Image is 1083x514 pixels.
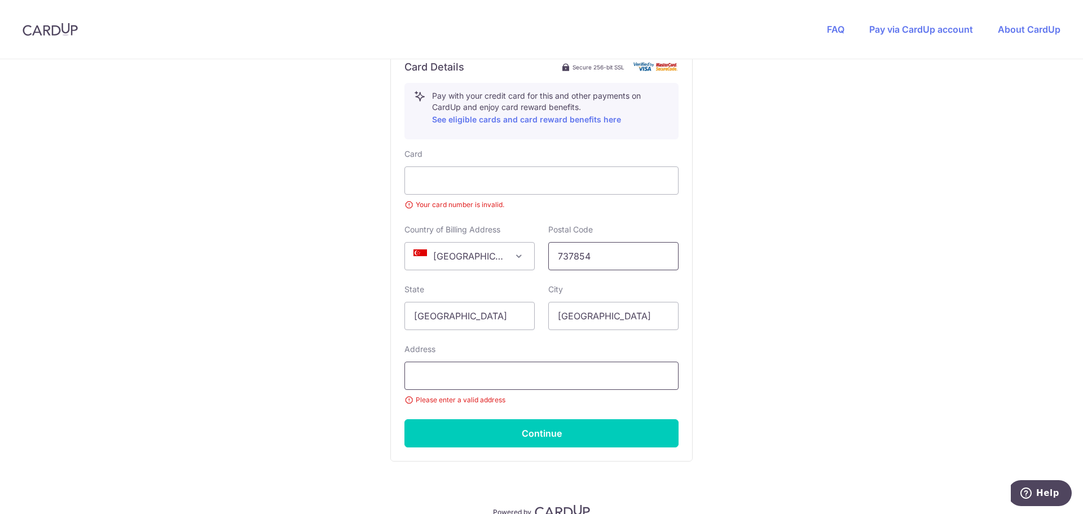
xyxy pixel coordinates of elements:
[405,243,534,270] span: Singapore
[432,115,621,124] a: See eligible cards and card reward benefits here
[548,224,593,235] label: Postal Code
[1011,480,1072,508] iframe: Opens a widget where you can find more information
[404,60,464,74] h6: Card Details
[404,419,679,447] button: Continue
[404,148,422,160] label: Card
[827,24,844,35] a: FAQ
[869,24,973,35] a: Pay via CardUp account
[404,242,535,270] span: Singapore
[633,62,679,72] img: card secure
[404,224,500,235] label: Country of Billing Address
[573,63,624,72] span: Secure 256-bit SSL
[404,344,435,355] label: Address
[998,24,1060,35] a: About CardUp
[548,284,563,295] label: City
[548,242,679,270] input: Example 123456
[404,394,679,406] small: Please enter a valid address
[414,174,669,187] iframe: Secure card payment input frame
[404,284,424,295] label: State
[404,199,679,210] small: Your card number is invalid.
[23,23,78,36] img: CardUp
[432,90,669,126] p: Pay with your credit card for this and other payments on CardUp and enjoy card reward benefits.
